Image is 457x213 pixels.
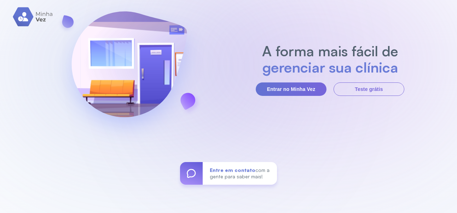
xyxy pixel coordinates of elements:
[334,82,404,96] button: Teste grátis
[256,82,326,96] button: Entrar no Minha Vez
[210,167,255,173] span: Entre em contato
[180,162,277,185] a: Entre em contatocom a gente para saber mais!
[259,59,402,75] h2: gerenciar sua clínica
[13,7,53,27] img: logo.svg
[259,43,402,59] h2: A forma mais fácil de
[203,162,277,185] div: com a gente para saber mais!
